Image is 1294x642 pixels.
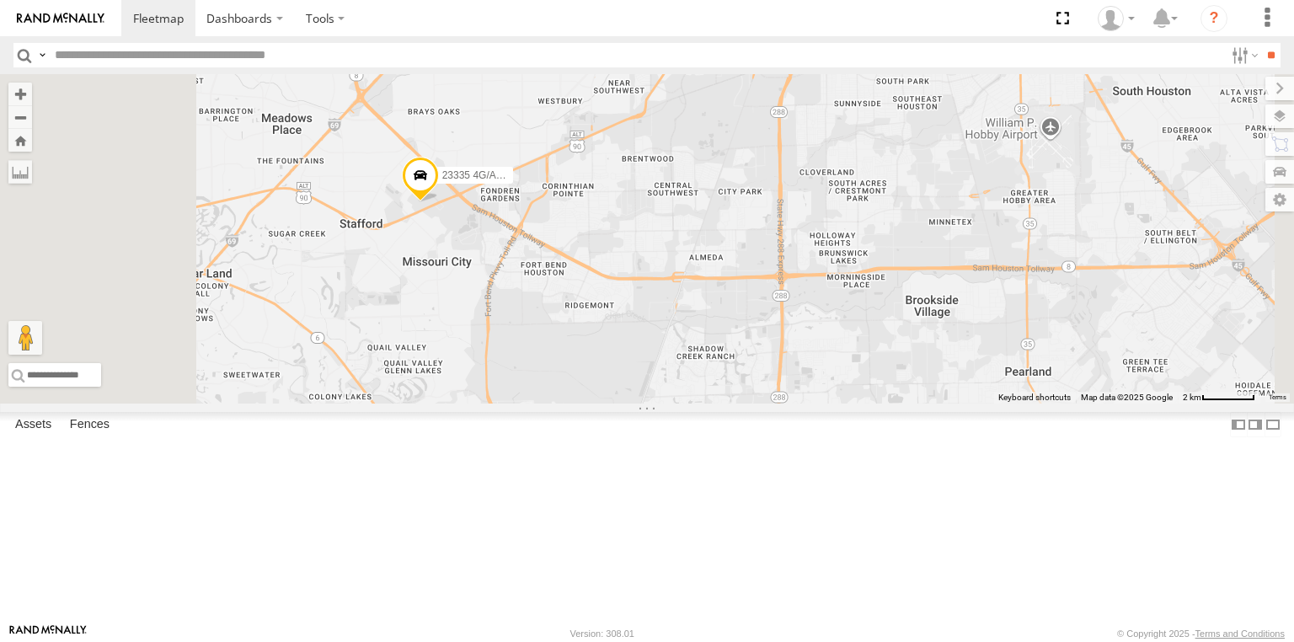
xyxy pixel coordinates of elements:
div: Version: 308.01 [570,629,634,639]
label: Map Settings [1265,188,1294,211]
label: Fences [61,413,118,436]
button: Drag Pegman onto the map to open Street View [8,321,42,355]
i: ? [1200,5,1227,32]
label: Measure [8,160,32,184]
label: Assets [7,413,60,436]
a: Terms (opens in new tab) [1269,394,1286,401]
img: rand-logo.svg [17,13,104,24]
label: Dock Summary Table to the Right [1247,412,1264,436]
button: Zoom out [8,105,32,129]
label: Dock Summary Table to the Left [1230,412,1247,436]
div: © Copyright 2025 - [1117,629,1285,639]
a: Terms and Conditions [1195,629,1285,639]
a: Visit our Website [9,625,87,642]
label: Search Query [35,43,49,67]
button: Zoom in [8,83,32,105]
span: Map data ©2025 Google [1081,393,1173,402]
button: Map Scale: 2 km per 60 pixels [1178,392,1260,404]
span: 2 km [1183,393,1201,402]
button: Keyboard shortcuts [998,392,1071,404]
span: 23335 4G/Active [442,169,517,181]
label: Search Filter Options [1225,43,1261,67]
button: Zoom Home [8,129,32,152]
label: Hide Summary Table [1265,412,1281,436]
div: Sardor Khadjimedov [1092,6,1141,31]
